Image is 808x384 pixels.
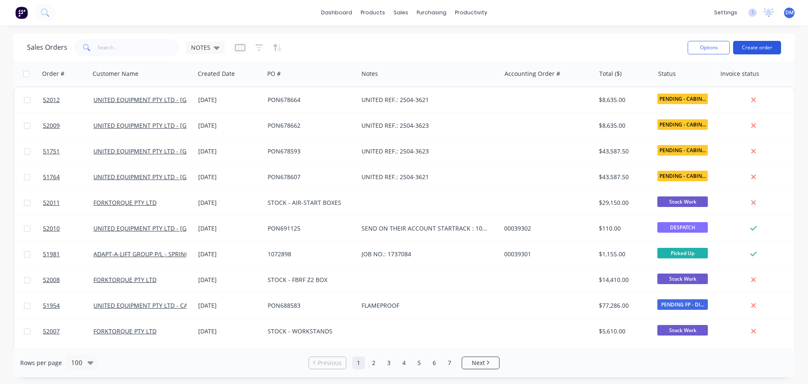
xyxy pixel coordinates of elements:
[268,121,351,130] div: PON678662
[504,250,588,258] div: 00039301
[658,70,676,78] div: Status
[657,94,708,104] span: PENDING - CABIN...
[356,6,389,19] div: products
[504,224,588,233] div: 00039302
[268,199,351,207] div: STOCK - AIR-START BOXES
[43,87,93,113] a: 52012
[93,147,238,155] a: UNITED EQUIPMENT PTY LTD - [GEOGRAPHIC_DATA]
[20,359,62,367] span: Rows per page
[599,96,648,104] div: $8,635.00
[27,43,67,51] h1: Sales Orders
[785,9,794,16] span: DM
[93,199,157,207] a: FORKTORQUE PTY LTD
[43,147,60,156] span: 51751
[268,224,351,233] div: PON691125
[361,96,491,104] div: UNITED REF.: 2504-3621
[413,357,425,369] a: Page 5
[43,301,60,310] span: 51954
[352,357,365,369] a: Page 1 is your current page
[198,327,261,336] div: [DATE]
[472,359,485,367] span: Next
[268,96,351,104] div: PON678664
[198,250,261,258] div: [DATE]
[720,70,759,78] div: Invoice status
[43,327,60,336] span: 52007
[268,147,351,156] div: PON678593
[43,173,60,181] span: 51764
[657,299,708,310] span: PENDING FP - DI...
[43,293,93,318] a: 51954
[93,96,238,104] a: UNITED EQUIPMENT PTY LTD - [GEOGRAPHIC_DATA]
[43,139,93,164] a: 51751
[361,301,491,310] div: FLAMEPROOF
[93,327,157,335] a: FORKTORQUE PTY LTD
[657,171,708,181] span: PENDING - CABIN...
[198,301,261,310] div: [DATE]
[733,41,781,54] button: Create order
[93,121,238,129] a: UNITED EQUIPMENT PTY LTD - [GEOGRAPHIC_DATA]
[43,344,93,370] a: 52006
[93,224,238,232] a: UNITED EQUIPMENT PTY LTD - [GEOGRAPHIC_DATA]
[688,41,730,54] button: Options
[43,199,60,207] span: 52011
[93,276,157,284] a: FORKTORQUE PTY LTD
[412,6,451,19] div: purchasing
[198,276,261,284] div: [DATE]
[657,222,708,233] span: DESPATCH
[268,301,351,310] div: PON688583
[43,276,60,284] span: 52008
[198,147,261,156] div: [DATE]
[367,357,380,369] a: Page 2
[361,70,378,78] div: Notes
[198,121,261,130] div: [DATE]
[93,70,138,78] div: Customer Name
[15,6,28,19] img: Factory
[599,173,648,181] div: $43,587.50
[43,267,93,293] a: 52008
[43,96,60,104] span: 52012
[462,359,499,367] a: Next page
[98,39,180,56] input: Search...
[317,6,356,19] a: dashboard
[93,250,203,258] a: ADAPT-A-LIFT GROUP P/L - SPRINGVALE
[389,6,412,19] div: sales
[43,242,93,267] a: 51981
[599,327,648,336] div: $5,610.00
[309,359,346,367] a: Previous page
[198,96,261,104] div: [DATE]
[361,173,491,181] div: UNITED REF.: 2504-3621
[43,216,93,241] a: 52010
[268,276,351,284] div: STOCK - FBRF Z2 BOX
[361,250,491,258] div: JOB NO.: 1737084
[43,319,93,344] a: 52007
[93,173,238,181] a: UNITED EQUIPMENT PTY LTD - [GEOGRAPHIC_DATA]
[599,276,648,284] div: $14,410.00
[42,70,64,78] div: Order #
[93,301,199,309] a: UNITED EQUIPMENT PTY LTD - CAVAN
[599,301,648,310] div: $77,286.00
[505,70,560,78] div: Accounting Order #
[268,173,351,181] div: PON678607
[267,70,281,78] div: PO #
[657,248,708,258] span: Picked Up
[443,357,456,369] a: Page 7
[599,147,648,156] div: $43,587.50
[198,199,261,207] div: [DATE]
[198,224,261,233] div: [DATE]
[361,224,491,233] div: SEND ON THEIR ACCOUNT STARTRACK : 10168684
[43,190,93,215] a: 52011
[599,250,648,258] div: $1,155.00
[268,327,351,336] div: STOCK - WORKSTANDS
[43,164,93,190] a: 51764
[451,6,492,19] div: productivity
[599,70,622,78] div: Total ($)
[599,224,648,233] div: $110.00
[43,113,93,138] a: 52009
[198,173,261,181] div: [DATE]
[361,147,491,156] div: UNITED REF.: 2504-3623
[305,357,503,369] ul: Pagination
[383,357,395,369] a: Page 3
[198,70,235,78] div: Created Date
[318,359,342,367] span: Previous
[657,274,708,284] span: Stock Work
